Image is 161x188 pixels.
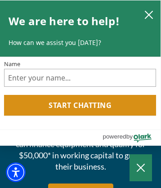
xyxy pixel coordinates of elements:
[9,38,152,47] p: How can we assist you [DATE]?
[4,61,156,67] label: Name
[4,69,156,87] input: Name
[142,8,156,21] button: close chatbox
[5,127,156,172] span: For a limited time, well-qualified buyers can finance equipment and qualify for $50,000* in worki...
[130,154,152,181] button: Close Chatbox
[6,162,26,182] div: Accessibility Menu
[103,131,126,142] span: powered
[4,95,156,116] button: Start chatting
[103,130,161,145] a: Powered by Olark
[126,131,133,142] span: by
[9,9,120,33] h2: We are here to help!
